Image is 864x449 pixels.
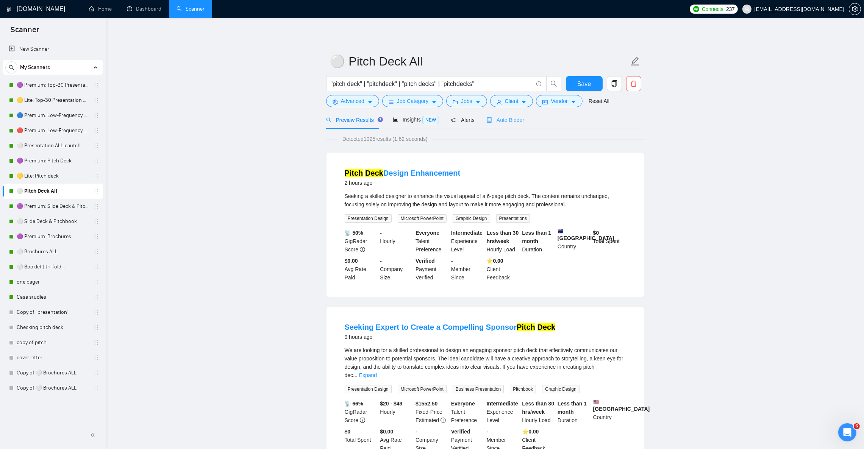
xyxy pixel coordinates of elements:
[353,372,358,378] span: ...
[487,230,519,244] b: Less than 30 hrs/week
[393,117,439,123] span: Insights
[378,399,414,424] div: Hourly
[380,258,382,264] b: -
[17,229,89,244] a: 🟣 Premium: Brochures
[485,257,521,282] div: Client Feedback
[475,99,481,105] span: caret-down
[6,3,12,16] img: logo
[487,401,518,407] b: Intermediate
[330,52,629,71] input: Scanner name...
[536,81,541,86] span: info-circle
[17,108,89,123] a: 🔵 Premium: Low-Frequency Presentations
[337,135,433,143] span: Detected 1025 results (1.62 seconds)
[382,95,443,107] button: barsJob Categorycaret-down
[414,257,450,282] div: Payment Verified
[93,370,99,376] span: holder
[17,153,89,168] a: 🟣 Premium: Pitch Deck
[93,128,99,134] span: holder
[17,305,89,320] a: Copy of "presentation"
[9,42,97,57] a: New Scanner
[517,323,535,331] mark: Pitch
[414,229,450,254] div: Talent Preference
[571,99,576,105] span: caret-down
[360,418,365,423] span: info-circle
[341,97,364,105] span: Advanced
[702,5,725,13] span: Connects:
[431,99,437,105] span: caret-down
[577,79,591,89] span: Save
[416,230,439,236] b: Everyone
[378,257,414,282] div: Company Size
[93,340,99,346] span: holder
[551,97,567,105] span: Vendor
[693,6,699,12] img: upwork-logo.png
[93,112,99,118] span: holder
[345,332,556,341] div: 9 hours ago
[849,3,861,15] button: setting
[6,65,17,70] span: search
[345,323,556,331] a: Seeking Expert to Create a Compelling SponsorPitch Deck
[451,401,475,407] b: Everyone
[556,229,592,254] div: Country
[453,385,504,393] span: Business Presentation
[17,380,89,396] a: Copy of ⚪ Brochures ALL
[343,229,379,254] div: GigRadar Score
[593,230,599,236] b: $ 0
[345,385,392,393] span: Presentation Design
[93,143,99,149] span: holder
[451,429,470,435] b: Verified
[93,203,99,209] span: holder
[389,99,394,105] span: bars
[487,117,492,123] span: robot
[93,279,99,285] span: holder
[380,230,382,236] b: -
[345,230,363,236] b: 📡 50%
[17,123,89,138] a: 🔴 Premium: Low-Frequency Presentations
[496,214,530,223] span: Presentations
[3,42,103,57] li: New Scanner
[487,258,503,264] b: ⭐️ 0.00
[345,347,623,378] span: We are looking for a skilled professional to design an engaging sponsor pitch deck that effective...
[490,95,533,107] button: userClientcaret-down
[451,258,453,264] b: -
[17,335,89,350] a: copy of pitch
[360,247,365,252] span: info-circle
[537,323,556,331] mark: Deck
[416,401,437,407] b: $ 1552.50
[17,93,89,108] a: 🟡 Lite: Top-30 Presentation Keywords
[17,244,89,259] a: ⚪ Brochures ALL
[380,401,402,407] b: $20 - $49
[17,78,89,93] a: 🟣 Premium: Top-30 Presentation Keywords
[17,290,89,305] a: Case studies
[510,385,536,393] span: Pitchbook
[414,399,450,424] div: Fixed-Price
[505,97,519,105] span: Client
[744,6,750,12] span: user
[17,365,89,380] a: Copy of ⚪ Brochures ALL
[542,385,580,393] span: Graphic Design
[345,169,461,177] a: Pitch DeckDesign Enhancement
[453,99,458,105] span: folder
[593,399,650,412] b: [GEOGRAPHIC_DATA]
[446,95,487,107] button: folderJobscaret-down
[520,399,556,424] div: Hourly Load
[536,95,582,107] button: idcardVendorcaret-down
[849,6,861,12] span: setting
[487,429,489,435] b: -
[630,56,640,66] span: edit
[345,214,392,223] span: Presentation Design
[558,401,587,415] b: Less than 1 month
[450,257,485,282] div: Member Since
[627,80,641,87] span: delete
[558,229,614,241] b: [GEOGRAPHIC_DATA]
[849,6,861,12] a: setting
[453,214,490,223] span: Graphic Design
[607,76,622,91] button: copy
[441,418,446,423] span: exclamation-circle
[326,117,381,123] span: Preview Results
[607,80,622,87] span: copy
[5,24,45,40] span: Scanner
[416,429,417,435] b: -
[93,264,99,270] span: holder
[5,61,17,73] button: search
